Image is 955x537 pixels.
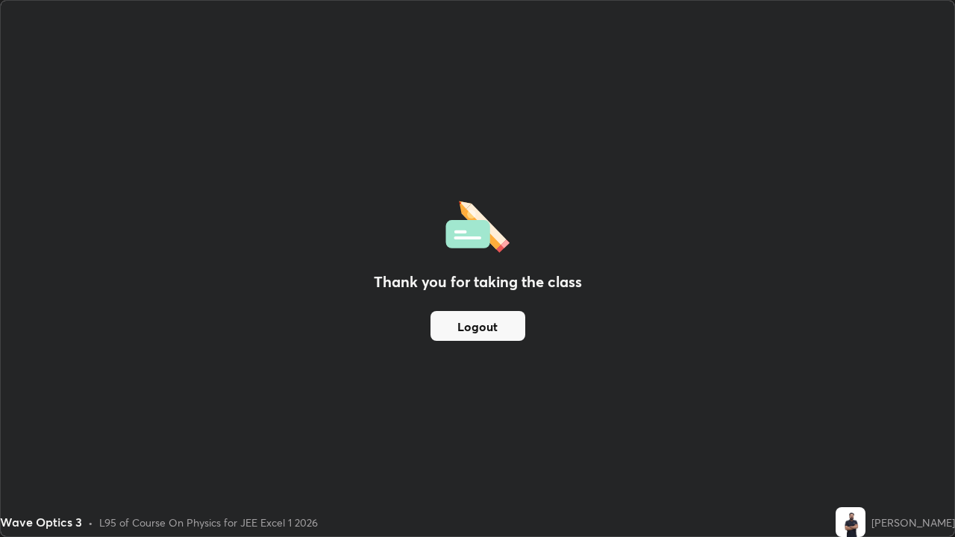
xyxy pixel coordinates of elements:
[374,271,582,293] h2: Thank you for taking the class
[88,515,93,530] div: •
[871,515,955,530] div: [PERSON_NAME]
[430,311,525,341] button: Logout
[445,196,510,253] img: offlineFeedback.1438e8b3.svg
[99,515,318,530] div: L95 of Course On Physics for JEE Excel 1 2026
[836,507,865,537] img: 24f6a8b3a2b944efa78c3a5ea683d6ae.jpg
